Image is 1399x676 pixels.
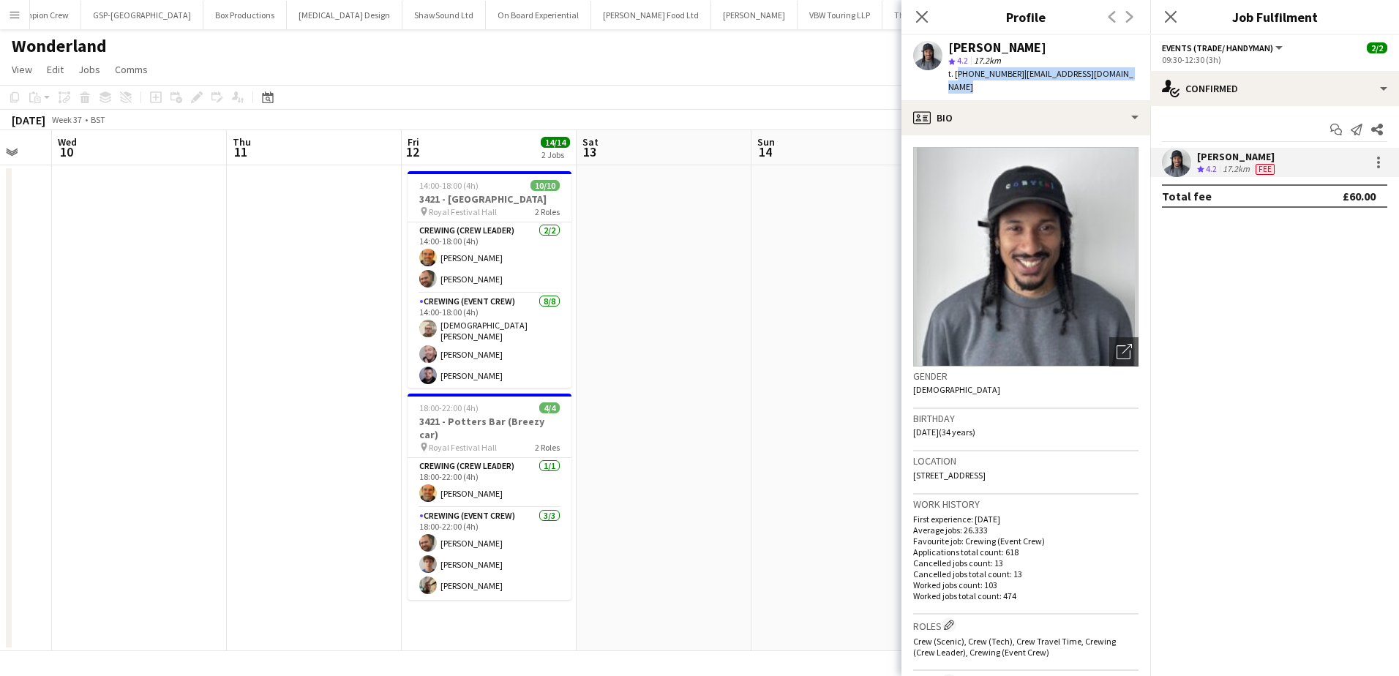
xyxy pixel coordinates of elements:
a: Comms [109,60,154,79]
button: Events (Trade/ Handyman) [1162,42,1285,53]
span: Edit [47,63,64,76]
div: [PERSON_NAME] [948,41,1046,54]
span: Crew (Scenic), Crew (Tech), Crew Travel Time, Crewing (Crew Leader), Crewing (Event Crew) [913,636,1116,658]
h3: Roles [913,617,1139,633]
button: [MEDICAL_DATA] Design [287,1,402,29]
h3: Birthday [913,412,1139,425]
span: Fee [1256,164,1275,175]
h3: Profile [901,7,1150,26]
span: t. [PHONE_NUMBER] [948,68,1024,79]
p: Average jobs: 26.333 [913,525,1139,536]
div: [DATE] [12,113,45,127]
span: 4.2 [1206,163,1217,174]
p: Cancelled jobs total count: 13 [913,568,1139,579]
div: Bio [901,100,1150,135]
p: Worked jobs total count: 474 [913,590,1139,601]
span: Comms [115,63,148,76]
p: Favourite job: Crewing (Event Crew) [913,536,1139,547]
span: View [12,63,32,76]
img: Crew avatar or photo [913,147,1139,367]
button: The [DATE] Agency [882,1,978,29]
button: On Board Experiential [486,1,591,29]
span: 17.2km [971,55,1004,66]
div: Total fee [1162,189,1212,203]
p: Cancelled jobs count: 13 [913,557,1139,568]
h1: Wonderland [12,35,107,57]
span: [STREET_ADDRESS] [913,470,986,481]
button: VBW Touring LLP [798,1,882,29]
span: Week 37 [48,114,85,125]
h3: Gender [913,369,1139,383]
div: £60.00 [1343,189,1376,203]
p: First experience: [DATE] [913,514,1139,525]
div: Crew has different fees then in role [1253,163,1278,176]
button: GSP-[GEOGRAPHIC_DATA] [81,1,203,29]
button: [PERSON_NAME] Food Ltd [591,1,711,29]
h3: Job Fulfilment [1150,7,1399,26]
div: 17.2km [1220,163,1253,176]
span: | [EMAIL_ADDRESS][DOMAIN_NAME] [948,68,1133,92]
a: View [6,60,38,79]
span: [DATE] (34 years) [913,427,975,437]
button: [PERSON_NAME] [711,1,798,29]
p: Worked jobs count: 103 [913,579,1139,590]
h3: Work history [913,497,1139,511]
div: Open photos pop-in [1109,337,1139,367]
a: Edit [41,60,70,79]
h3: Location [913,454,1139,467]
button: ShawSound Ltd [402,1,486,29]
div: 09:30-12:30 (3h) [1162,54,1387,65]
div: [PERSON_NAME] [1197,150,1278,163]
p: Applications total count: 618 [913,547,1139,557]
span: 2/2 [1367,42,1387,53]
span: [DEMOGRAPHIC_DATA] [913,384,1000,395]
div: Confirmed [1150,71,1399,106]
span: Events (Trade/ Handyman) [1162,42,1273,53]
span: Jobs [78,63,100,76]
div: BST [91,114,105,125]
span: 4.2 [957,55,968,66]
button: Box Productions [203,1,287,29]
a: Jobs [72,60,106,79]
